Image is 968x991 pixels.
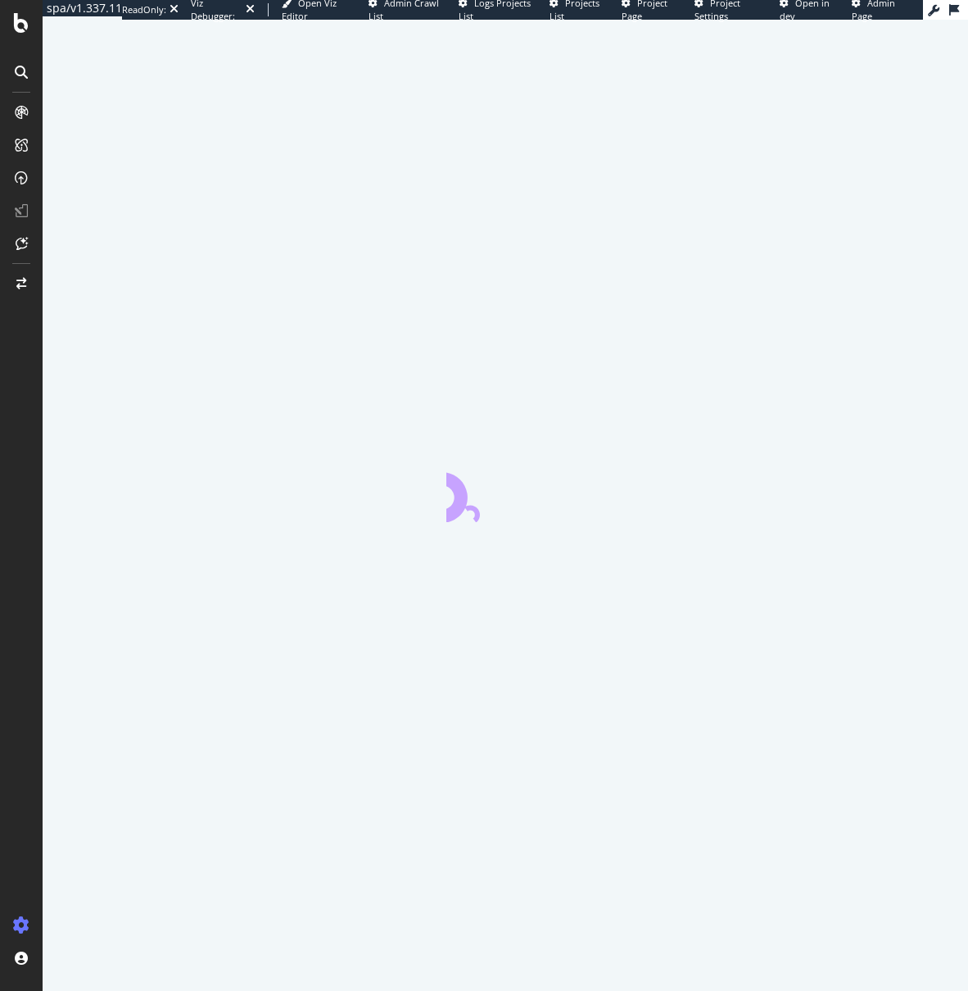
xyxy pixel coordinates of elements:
[446,463,564,522] div: animation
[122,3,166,16] div: ReadOnly:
